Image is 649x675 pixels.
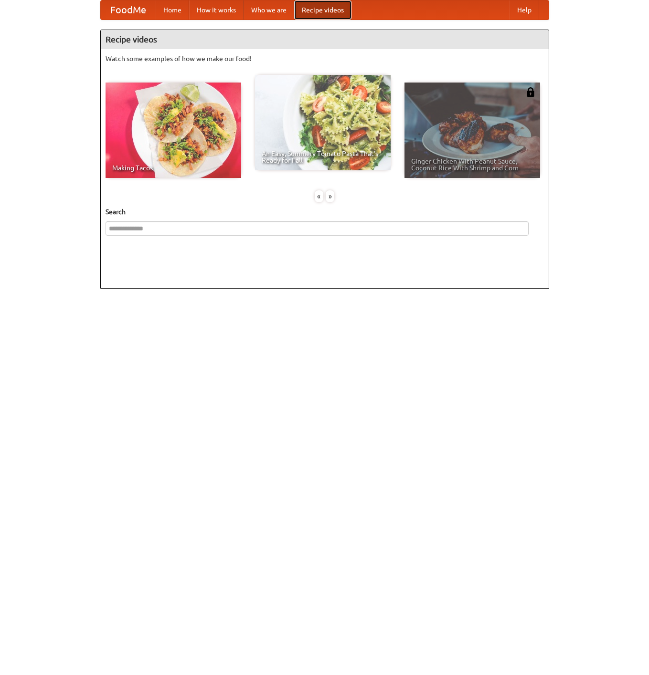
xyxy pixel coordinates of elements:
div: » [326,190,334,202]
a: Help [510,0,539,20]
a: FoodMe [101,0,156,20]
a: An Easy, Summery Tomato Pasta That's Ready for Fall [255,75,391,170]
a: Home [156,0,189,20]
a: Recipe videos [294,0,351,20]
h5: Search [106,207,544,217]
div: « [315,190,323,202]
span: Making Tacos [112,165,234,171]
span: An Easy, Summery Tomato Pasta That's Ready for Fall [262,150,384,164]
h4: Recipe videos [101,30,549,49]
a: Who we are [244,0,294,20]
a: How it works [189,0,244,20]
p: Watch some examples of how we make our food! [106,54,544,63]
img: 483408.png [526,87,535,97]
a: Making Tacos [106,83,241,178]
